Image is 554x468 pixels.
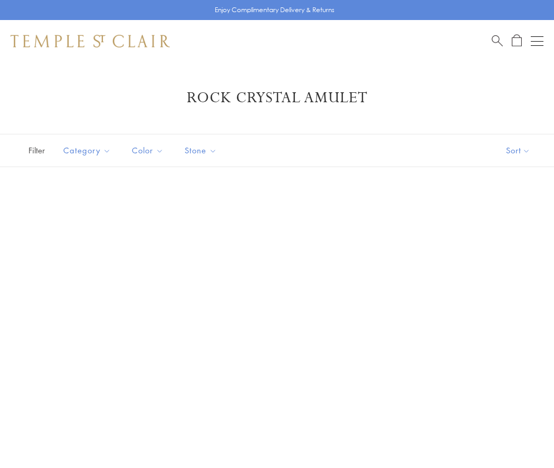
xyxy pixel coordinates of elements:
[11,35,170,47] img: Temple St. Clair
[58,144,119,157] span: Category
[512,34,522,47] a: Open Shopping Bag
[482,134,554,167] button: Show sort by
[55,139,119,162] button: Category
[127,144,171,157] span: Color
[492,34,503,47] a: Search
[531,35,543,47] button: Open navigation
[124,139,171,162] button: Color
[177,139,225,162] button: Stone
[26,89,528,108] h1: Rock Crystal Amulet
[179,144,225,157] span: Stone
[215,5,335,15] p: Enjoy Complimentary Delivery & Returns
